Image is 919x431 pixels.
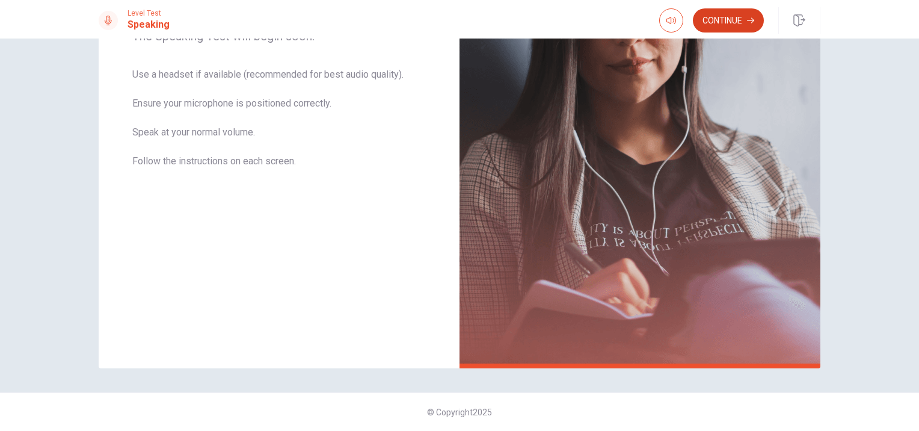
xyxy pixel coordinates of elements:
[128,17,170,32] h1: Speaking
[128,9,170,17] span: Level Test
[132,67,426,183] span: Use a headset if available (recommended for best audio quality). Ensure your microphone is positi...
[427,408,492,417] span: © Copyright 2025
[693,8,764,33] button: Continue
